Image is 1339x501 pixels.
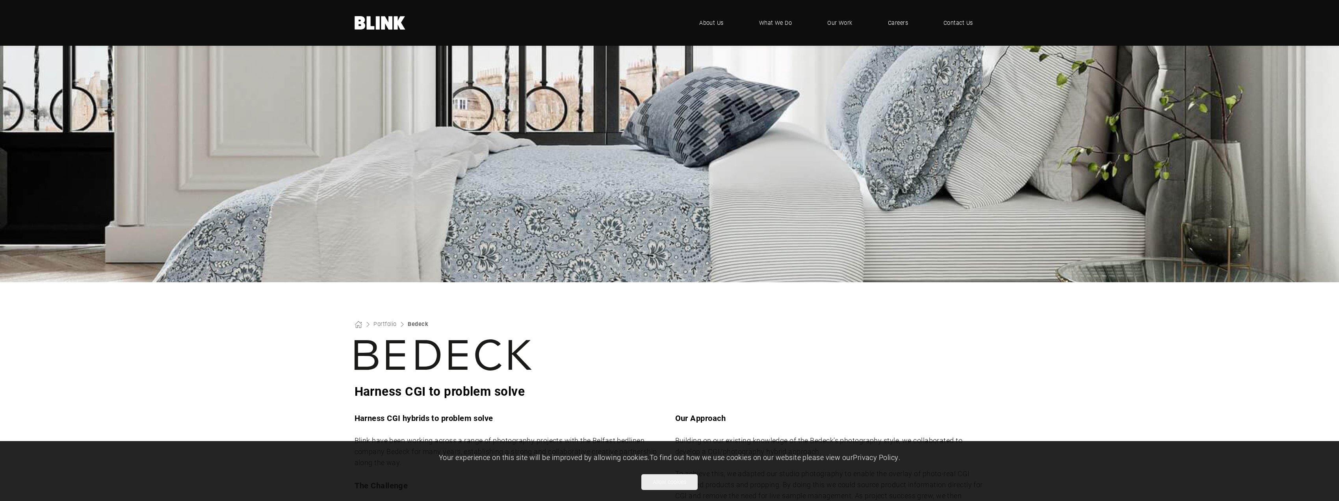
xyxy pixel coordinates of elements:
span: About Us [699,19,724,27]
p: Blink have been working across a range of photography projects with the Belfast bedlinen company ... [355,435,664,468]
a: What We Do [747,11,804,35]
a: Privacy Policy [853,453,898,462]
a: Careers [876,11,920,35]
p: Building on our existing knowledge of the Bedeck’s photography style, we collaborated to develop ... [675,435,985,457]
a: Home [355,16,406,30]
a: Contact Us [932,11,985,35]
span: Your experience on this site will be improved by allowing cookies. To find out how we use cookies... [439,453,900,462]
h3: Harness CGI hybrids to problem solve [355,412,664,424]
span: Careers [888,19,908,27]
span: What We Do [759,19,792,27]
span: Our Work [827,19,852,27]
a: Bedeck [408,320,428,328]
a: Portfolio [373,320,396,328]
a: About Us [687,11,735,35]
h3: Our Approach [675,412,985,424]
a: Our Work [815,11,864,35]
span: Contact Us [943,19,973,27]
button: Allow cookies [641,474,698,490]
h3: Harness CGI to problem solve [355,382,985,401]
